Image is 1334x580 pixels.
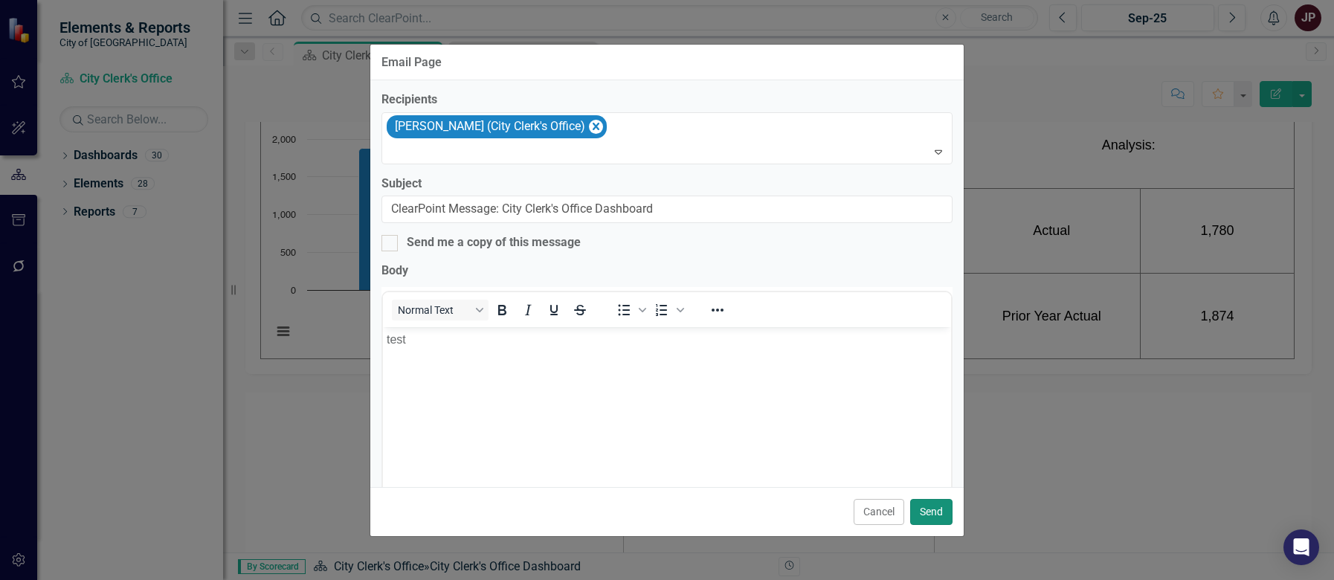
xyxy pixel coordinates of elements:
button: Underline [541,300,567,320]
button: Strikethrough [567,300,593,320]
button: Block Normal Text [392,300,489,320]
button: Cancel [854,499,904,525]
div: Open Intercom Messenger [1283,529,1319,565]
label: Subject [381,175,953,193]
div: Email Page [381,56,442,69]
div: Numbered list [649,300,686,320]
div: Remove Jacki Poole (City Clerk's Office) [589,120,603,134]
div: Bullet list [611,300,648,320]
button: Bold [489,300,515,320]
button: Reveal or hide additional toolbar items [705,300,730,320]
div: [PERSON_NAME] (City Clerk's Office) [390,116,587,138]
label: Body [381,262,953,280]
span: Normal Text [398,304,471,316]
button: Italic [515,300,541,320]
button: Send [910,499,953,525]
div: Send me a copy of this message [407,234,581,251]
label: Recipients [381,91,953,109]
